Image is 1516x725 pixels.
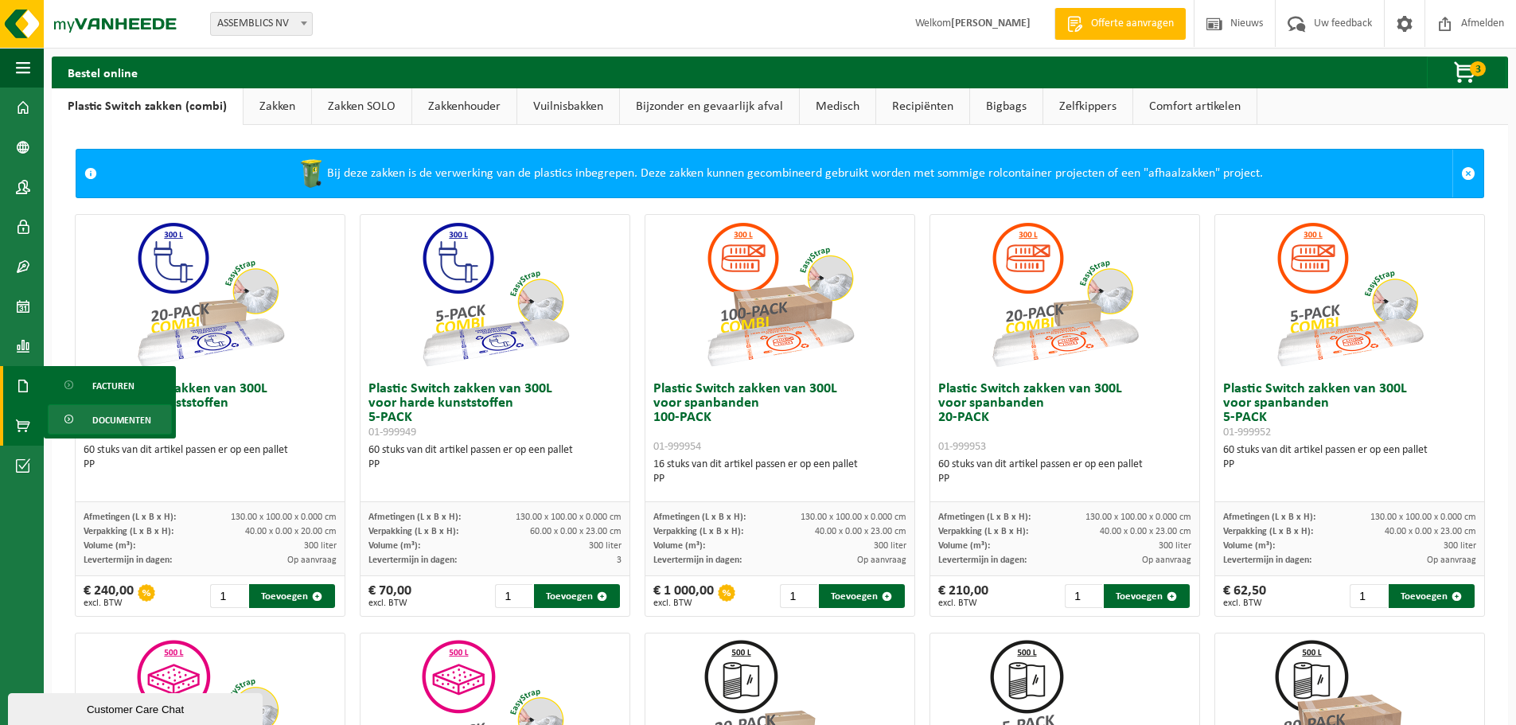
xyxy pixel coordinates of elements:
[938,598,988,608] span: excl. BTW
[287,555,337,565] span: Op aanvraag
[938,458,1191,486] div: 60 stuks van dit artikel passen er op een pallet
[653,584,714,608] div: € 1 000,00
[105,150,1452,197] div: Bij deze zakken is de verwerking van de plastics inbegrepen. Deze zakken kunnen gecombineerd gebr...
[48,404,172,435] a: Documenten
[938,472,1191,486] div: PP
[1223,382,1476,439] h3: Plastic Switch zakken van 300L voor spanbanden 5-PACK
[874,541,906,551] span: 300 liter
[368,427,416,439] span: 01-999949
[800,88,875,125] a: Medisch
[1223,584,1266,608] div: € 62,50
[1270,215,1429,374] img: 01-999952
[304,541,337,551] span: 300 liter
[1223,598,1266,608] span: excl. BTW
[244,88,311,125] a: Zakken
[249,584,335,608] button: Toevoegen
[1427,555,1476,565] span: Op aanvraag
[617,555,622,565] span: 3
[1223,541,1275,551] span: Volume (m³):
[938,513,1031,522] span: Afmetingen (L x B x H):
[530,527,622,536] span: 60.00 x 0.00 x 23.00 cm
[970,88,1042,125] a: Bigbags
[1350,584,1387,608] input: 1
[52,57,154,88] h2: Bestel online
[295,158,327,189] img: WB-0240-HPE-GN-50.png
[938,555,1027,565] span: Levertermijn in dagen:
[312,88,411,125] a: Zakken SOLO
[938,441,986,453] span: 01-999953
[1223,555,1311,565] span: Levertermijn in dagen:
[516,513,622,522] span: 130.00 x 100.00 x 0.000 cm
[653,513,746,522] span: Afmetingen (L x B x H):
[938,382,1191,454] h3: Plastic Switch zakken van 300L voor spanbanden 20-PACK
[1223,513,1315,522] span: Afmetingen (L x B x H):
[951,18,1031,29] strong: [PERSON_NAME]
[84,382,337,439] h3: Plastic Switch zakken van 300L voor harde kunststoffen 20-PACK
[819,584,905,608] button: Toevoegen
[653,441,701,453] span: 01-999954
[653,458,906,486] div: 16 stuks van dit artikel passen er op een pallet
[52,88,243,125] a: Plastic Switch zakken (combi)
[1104,584,1190,608] button: Toevoegen
[1087,16,1178,32] span: Offerte aanvragen
[92,371,134,401] span: Facturen
[1223,458,1476,472] div: PP
[1133,88,1257,125] a: Comfort artikelen
[938,541,990,551] span: Volume (m³):
[517,88,619,125] a: Vuilnisbakken
[210,584,247,608] input: 1
[1470,61,1486,76] span: 3
[131,215,290,374] img: 01-999950
[368,527,458,536] span: Verpakking (L x B x H):
[815,527,906,536] span: 40.00 x 0.00 x 23.00 cm
[368,555,457,565] span: Levertermijn in dagen:
[653,555,742,565] span: Levertermijn in dagen:
[1054,8,1186,40] a: Offerte aanvragen
[48,370,172,400] a: Facturen
[84,527,173,536] span: Verpakking (L x B x H):
[1370,513,1476,522] span: 130.00 x 100.00 x 0.000 cm
[84,513,176,522] span: Afmetingen (L x B x H):
[211,13,312,35] span: ASSEMBLICS NV
[1427,57,1506,88] button: 3
[368,584,411,608] div: € 70,00
[985,215,1144,374] img: 01-999953
[653,382,906,454] h3: Plastic Switch zakken van 300L voor spanbanden 100-PACK
[245,527,337,536] span: 40.00 x 0.00 x 20.00 cm
[857,555,906,565] span: Op aanvraag
[938,527,1028,536] span: Verpakking (L x B x H):
[92,405,151,435] span: Documenten
[1452,150,1483,197] a: Sluit melding
[780,584,817,608] input: 1
[368,443,622,472] div: 60 stuks van dit artikel passen er op een pallet
[1385,527,1476,536] span: 40.00 x 0.00 x 23.00 cm
[231,513,337,522] span: 130.00 x 100.00 x 0.000 cm
[1223,527,1313,536] span: Verpakking (L x B x H):
[368,598,411,608] span: excl. BTW
[84,598,134,608] span: excl. BTW
[938,584,988,608] div: € 210,00
[84,584,134,608] div: € 240,00
[368,458,622,472] div: PP
[368,382,622,439] h3: Plastic Switch zakken van 300L voor harde kunststoffen 5-PACK
[653,527,743,536] span: Verpakking (L x B x H):
[495,584,532,608] input: 1
[84,555,172,565] span: Levertermijn in dagen:
[368,541,420,551] span: Volume (m³):
[876,88,969,125] a: Recipiënten
[1100,527,1191,536] span: 40.00 x 0.00 x 23.00 cm
[8,690,266,725] iframe: chat widget
[700,215,859,374] img: 01-999954
[653,472,906,486] div: PP
[368,513,461,522] span: Afmetingen (L x B x H):
[415,215,575,374] img: 01-999949
[1159,541,1191,551] span: 300 liter
[412,88,516,125] a: Zakkenhouder
[84,458,337,472] div: PP
[653,598,714,608] span: excl. BTW
[84,541,135,551] span: Volume (m³):
[84,443,337,472] div: 60 stuks van dit artikel passen er op een pallet
[1444,541,1476,551] span: 300 liter
[1223,427,1271,439] span: 01-999952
